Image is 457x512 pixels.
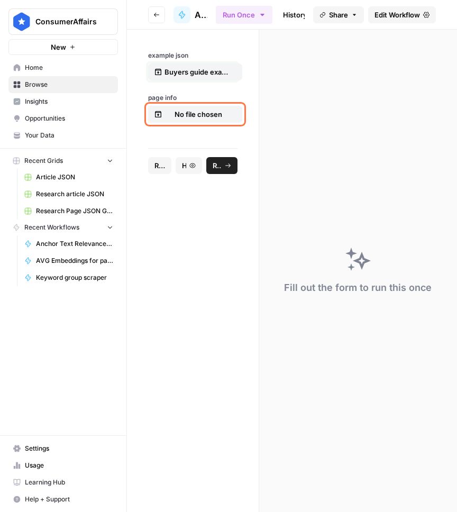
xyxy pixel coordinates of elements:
button: Buyers guide example json_.docx [148,63,242,80]
a: Research article JSON [20,186,118,203]
a: Anchor Text Relevance Checker [20,235,118,252]
a: History [277,6,314,23]
span: Share [329,10,348,20]
img: ConsumerAffairs Logo [12,12,31,31]
a: Settings [8,440,118,457]
a: Learning Hub [8,474,118,491]
span: Browse [25,80,113,89]
span: Research article JSON [36,189,113,199]
button: New [8,39,118,55]
a: Home [8,59,118,76]
span: Article JSON [36,172,113,182]
button: Recent Workflows [8,220,118,235]
span: Insights [25,97,113,106]
a: Opportunities [8,110,118,127]
button: No file chosen [148,106,242,123]
button: Help + Support [8,491,118,508]
span: Help + Support [25,495,113,504]
a: Research Page JSON Generator ([PERSON_NAME]) [20,203,118,220]
span: Run Workflow [213,160,222,171]
span: Edit Workflow [374,10,420,20]
span: Research Page JSON Generator ([PERSON_NAME]) [36,206,113,216]
label: example json [148,51,237,60]
span: AVG Embeddings for page and Target Keyword [36,256,113,266]
a: Article to JSON converter (BG) [173,6,207,23]
span: Recent Workflows [24,223,79,232]
a: Usage [8,457,118,474]
button: Run Workflow [206,157,237,174]
div: Fill out the form to run this once [284,280,432,295]
button: Share [313,6,364,23]
span: Anchor Text Relevance Checker [36,239,113,249]
p: No file chosen [164,109,232,120]
a: Edit Workflow [368,6,436,23]
span: History [182,160,186,171]
span: ConsumerAffairs [35,16,99,27]
span: Settings [25,444,113,453]
button: Reset [148,157,171,174]
span: Keyword group scraper [36,273,113,282]
span: New [51,42,66,52]
span: Usage [25,461,113,470]
span: Article to JSON converter (BG) [195,8,207,21]
span: Recent Grids [24,156,63,166]
label: page info [148,93,237,103]
a: Browse [8,76,118,93]
span: Reset [154,160,165,171]
a: Article JSON [20,169,118,186]
span: Your Data [25,131,113,140]
p: Buyers guide example json_.docx [164,67,232,77]
a: Insights [8,93,118,110]
span: Learning Hub [25,478,113,487]
button: Recent Grids [8,153,118,169]
a: Your Data [8,127,118,144]
a: Keyword group scraper [20,269,118,286]
button: Run Once [216,6,272,24]
button: Workspace: ConsumerAffairs [8,8,118,35]
span: Opportunities [25,114,113,123]
a: AVG Embeddings for page and Target Keyword [20,252,118,269]
button: History [176,157,202,174]
span: Home [25,63,113,72]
